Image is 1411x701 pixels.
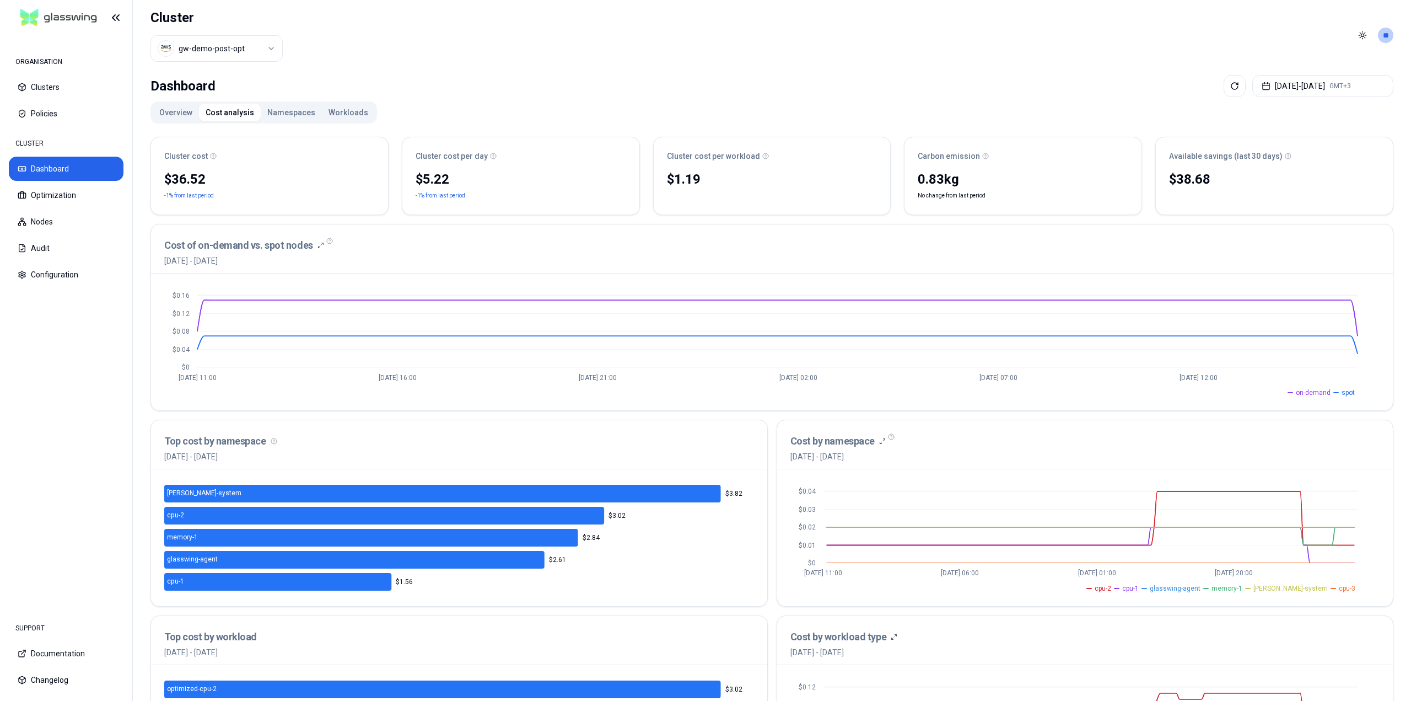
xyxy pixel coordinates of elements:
button: Dashboard [9,157,123,181]
button: Configuration [9,263,123,287]
tspan: $0.03 [798,506,815,513]
tspan: $0 [807,559,815,567]
tspan: $0 [182,363,190,371]
p: [DATE] - [DATE] [164,647,754,658]
div: 0.83 kg [918,170,1128,188]
tspan: $0.12 [798,683,815,691]
div: $1.19 [667,170,877,188]
button: Overview [153,104,199,121]
div: SUPPORT [9,617,123,639]
h3: Top cost by workload [164,629,754,645]
div: Cluster cost [164,151,375,162]
tspan: [DATE] 01:00 [1078,569,1116,577]
span: cpu-1 [1122,584,1139,593]
button: [DATE]-[DATE]GMT+3 [1252,75,1393,97]
div: gw-demo-post-opt [179,43,245,54]
span: memory-1 [1211,584,1242,593]
tspan: [DATE] 16:00 [379,374,417,382]
button: Nodes [9,210,123,234]
span: [DATE] - [DATE] [164,255,324,266]
span: spot [1342,388,1355,397]
tspan: [DATE] 21:00 [579,374,617,382]
span: [DATE] - [DATE] [790,647,898,658]
span: GMT+3 [1329,82,1351,90]
tspan: $0.12 [173,310,190,318]
tspan: [DATE] 02:00 [779,374,817,382]
tspan: $0.16 [173,292,190,299]
tspan: [DATE] 12:00 [1180,374,1218,382]
tspan: $0.04 [173,346,190,354]
h3: Cost of on-demand vs. spot nodes [164,238,313,253]
div: $38.68 [1169,170,1380,188]
div: Available savings (last 30 days) [1169,151,1380,162]
tspan: [DATE] 07:00 [979,374,1017,382]
tspan: $0.04 [798,488,816,495]
span: [PERSON_NAME]-system [1253,584,1328,593]
button: Cost analysis [199,104,261,121]
div: CLUSTER [9,132,123,154]
span: glasswing-agent [1150,584,1200,593]
button: Policies [9,101,123,126]
div: ORGANISATION [9,51,123,73]
div: No change from last period [904,168,1141,215]
tspan: $0.02 [798,523,815,531]
tspan: [DATE] 11:00 [804,569,842,577]
div: $5.22 [416,170,626,188]
tspan: [DATE] 20:00 [1214,569,1252,577]
tspan: [DATE] 06:00 [941,569,979,577]
div: Dashboard [150,75,216,97]
h3: Top cost by namespace [164,434,754,449]
div: Carbon emission [918,151,1128,162]
tspan: [DATE] 11:00 [179,374,217,382]
button: Changelog [9,668,123,692]
h3: Cost by workload type [790,629,887,645]
span: cpu-2 [1095,584,1111,593]
p: -1% from last period [164,190,214,201]
button: Audit [9,236,123,260]
button: Select a value [150,35,283,62]
button: Clusters [9,75,123,99]
h1: Cluster [150,9,283,26]
tspan: $0.01 [798,542,815,549]
button: Workloads [322,104,375,121]
div: $36.52 [164,170,375,188]
div: Cluster cost per day [416,151,626,162]
p: [DATE] - [DATE] [164,451,754,462]
span: [DATE] - [DATE] [790,451,886,462]
div: Cluster cost per workload [667,151,877,162]
p: -1% from last period [416,190,465,201]
button: Optimization [9,183,123,207]
button: Documentation [9,641,123,666]
h3: Cost by namespace [790,434,875,449]
span: cpu-3 [1339,584,1355,593]
span: on-demand [1296,388,1331,397]
button: Namespaces [261,104,322,121]
img: GlassWing [16,5,101,31]
img: aws [160,43,171,54]
tspan: $0.08 [173,328,190,335]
